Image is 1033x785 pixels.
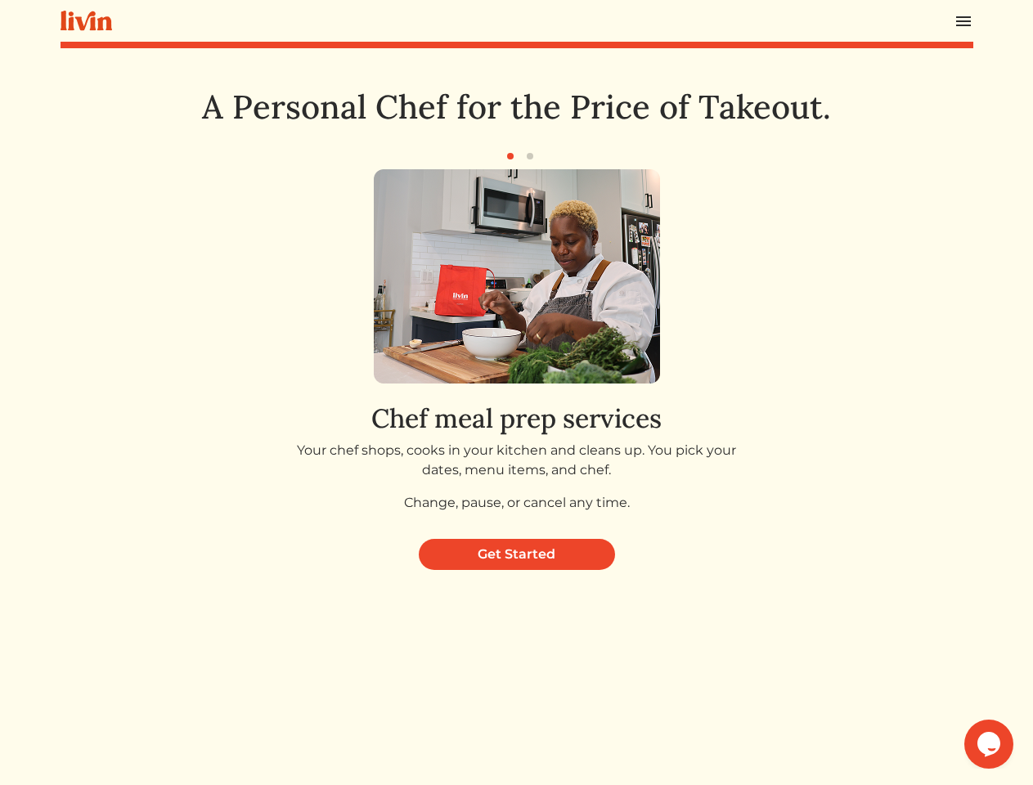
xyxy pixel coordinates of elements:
[280,403,753,434] h2: Chef meal prep services
[280,493,753,513] p: Change, pause, or cancel any time.
[174,87,859,127] h1: A Personal Chef for the Price of Takeout.
[954,11,973,31] img: menu_hamburger-cb6d353cf0ecd9f46ceae1c99ecbeb4a00e71ca567a856bd81f57e9d8c17bb26.svg
[374,169,660,384] img: get_started_1-0a65ebd32e7c329797e27adf41642e3aafd0a893fca442ac9c35c8b44ad508ba.png
[964,720,1017,769] iframe: chat widget
[280,441,753,480] p: Your chef shops, cooks in your kitchen and cleans up. You pick your dates, menu items, and chef.
[419,539,615,570] a: Get Started
[61,11,112,31] img: livin-logo-a0d97d1a881af30f6274990eb6222085a2533c92bbd1e4f22c21b4f0d0e3210c.svg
